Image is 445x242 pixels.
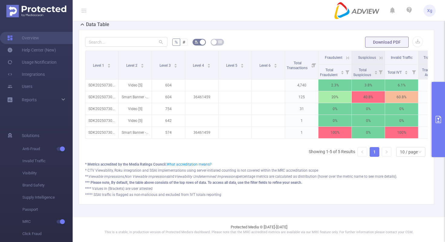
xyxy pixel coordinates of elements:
div: Sort [404,70,408,73]
i: Filter menu [376,65,385,79]
span: Level 1 [93,63,105,68]
img: Protected Media [6,5,66,17]
p: 754 [152,103,185,115]
p: This is a stable, in production version of Protected Media's dashboard. Please note that the MRC ... [88,230,430,235]
div: ** , and percentage metrics are calculated as distribution (hover over the metric name to see mor... [85,174,428,179]
p: 1 [285,115,318,126]
p: 125 [285,91,318,103]
p: 0% [318,103,351,115]
p: Video [5] [119,79,152,91]
li: Next Page [382,147,391,157]
span: Total Suspicious [353,68,372,77]
span: Visibility [22,167,73,179]
p: 60.8% [385,91,418,103]
p: 604 [152,91,185,103]
span: Supply Intelligence [22,191,73,203]
div: Sort [274,63,277,66]
i: icon: right [385,150,388,154]
p: 574 [152,127,185,138]
i: icon: caret-down [207,65,210,67]
div: * CTV Viewability, Roku integration and SSAI implementations using server-initiated counting is n... [85,168,428,173]
p: SDK202507300707503of854krsljgy0j [85,115,118,126]
span: MRC [22,216,73,228]
i: icon: caret-up [374,70,377,72]
i: icon: caret-up [405,70,408,72]
span: Invalid Traffic [391,55,413,60]
i: icon: bg-colors [195,40,198,44]
p: 0% [385,103,418,115]
p: Video [5] [119,103,152,115]
div: Sort [140,63,144,66]
span: Level 2 [126,63,138,68]
p: 40.8% [352,91,385,103]
div: **** Values in (Brackets) are user attested [85,186,428,191]
i: icon: caret-down [274,65,277,67]
span: Tracked Ads [424,55,443,60]
p: 604 [152,79,185,91]
i: icon: caret-down [140,65,144,67]
i: icon: caret-down [374,72,377,74]
span: Click Fraud [22,228,73,240]
i: icon: caret-up [274,63,277,65]
p: 100% [318,127,351,138]
i: icon: caret-up [107,63,110,65]
span: Fraudulent [325,55,342,60]
p: 31 [285,103,318,115]
div: Sort [107,63,111,66]
p: 6.1% [385,79,418,91]
p: SDK202507300707503of854krsljgy0j [85,127,118,138]
div: Sort [174,63,177,66]
div: *** Please note, By default, the table above consists of the top rows of data. To access all data... [85,180,428,185]
b: * Metrics accredited by the Media Ratings Council. [85,162,166,166]
p: SDK202507300707503of854krsljgy0j [85,79,118,91]
p: 20% [318,91,351,103]
i: icon: caret-up [240,63,244,65]
div: 10 / page [400,147,418,156]
i: icon: caret-up [174,63,177,65]
span: Tracked Ads [422,68,435,77]
span: Anti-Fraud [22,143,73,155]
div: ***** SSAI traffic is flagged as non-malicious and excluded from IVT totals reporting [85,192,428,197]
i: icon: down [418,150,422,154]
p: 4,740 [285,79,318,91]
span: Solutions [22,129,39,142]
div: Sort [374,70,378,73]
a: Help Center (New) [7,44,56,56]
i: Filter menu [410,65,418,79]
span: Passport [22,203,73,216]
span: Suspicious [358,55,376,60]
a: 1 [370,147,379,156]
div: Sort [341,70,344,73]
span: Invalid Traffic [22,155,73,167]
input: Search... [85,37,167,47]
h2: Data Table [86,21,109,28]
span: Total Fraudulent [320,68,338,77]
p: Smart Banner - 320x50 [0] [119,91,152,103]
li: Showing 1-5 of 5 Results [309,147,355,157]
a: Usage Notification [7,56,57,68]
i: icon: table [218,40,222,44]
i: Non Viewable impressions [124,174,168,179]
p: 0% [352,115,385,126]
p: 36461459 [185,91,218,103]
i: icon: caret-down [405,72,408,74]
i: Filter menu [343,65,351,79]
i: icon: caret-up [140,63,144,65]
i: icon: caret-up [341,70,344,72]
i: icon: left [361,150,364,154]
p: Video [5] [119,115,152,126]
span: Level 4 [193,63,205,68]
p: SDK202507300707503of854krsljgy0j [85,103,118,115]
span: Level 5 [226,63,238,68]
i: icon: caret-down [107,65,110,67]
span: Brand Safety [22,179,73,191]
p: 642 [152,115,185,126]
a: Reports [22,94,37,106]
p: 36461459 [185,127,218,138]
a: What accreditation means? [166,162,212,166]
p: 3.8% [352,79,385,91]
div: Sort [207,63,211,66]
span: # [183,40,185,45]
p: 0% [352,127,385,138]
